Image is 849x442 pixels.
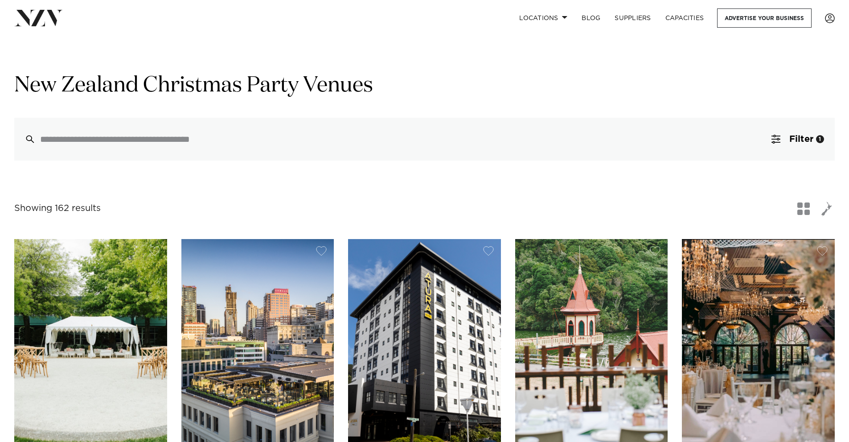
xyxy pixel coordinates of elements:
a: Capacities [658,8,711,28]
div: 1 [816,135,824,143]
img: nzv-logo.png [14,10,63,26]
a: SUPPLIERS [607,8,658,28]
h1: New Zealand Christmas Party Venues [14,72,835,100]
a: Advertise your business [717,8,812,28]
div: Showing 162 results [14,202,101,215]
a: Locations [512,8,574,28]
a: BLOG [574,8,607,28]
button: Filter1 [761,118,835,161]
span: Filter [789,135,813,144]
